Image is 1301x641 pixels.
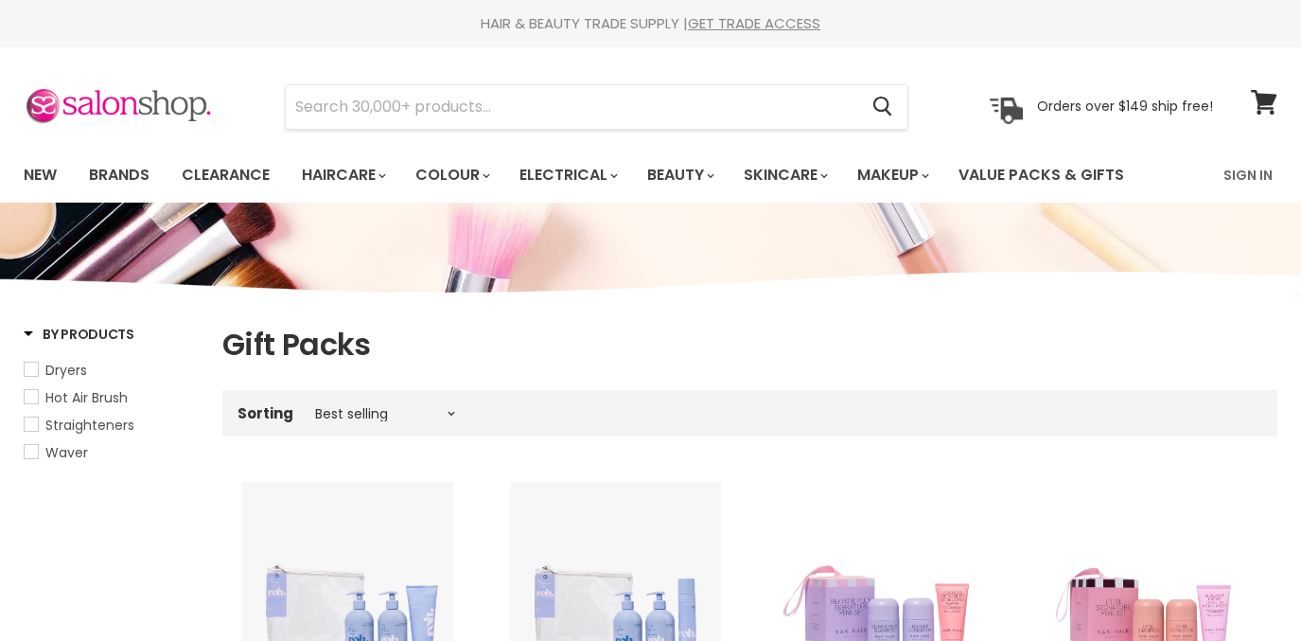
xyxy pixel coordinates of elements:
[24,387,199,408] a: Hot Air Brush
[285,84,908,130] form: Product
[9,155,71,195] a: New
[237,405,293,421] label: Sorting
[1212,155,1284,195] a: Sign In
[633,155,726,195] a: Beauty
[222,325,1277,365] h1: Gift Packs
[286,85,857,129] input: Search
[288,155,397,195] a: Haircare
[857,85,907,129] button: Search
[24,415,199,436] a: Straighteners
[24,442,199,463] a: Waver
[1037,98,1213,115] p: Orders over $149 ship free!
[167,155,284,195] a: Clearance
[45,388,128,407] span: Hot Air Brush
[9,148,1175,203] ul: Main menu
[505,155,629,195] a: Electrical
[45,361,87,380] span: Dryers
[45,443,88,462] span: Waver
[730,155,839,195] a: Skincare
[45,416,134,435] span: Straighteners
[401,155,501,195] a: Colour
[24,325,134,344] h3: By Products
[843,155,941,195] a: Makeup
[688,13,820,33] a: GET TRADE ACCESS
[24,360,199,381] a: Dryers
[75,155,164,195] a: Brands
[944,155,1138,195] a: Value Packs & Gifts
